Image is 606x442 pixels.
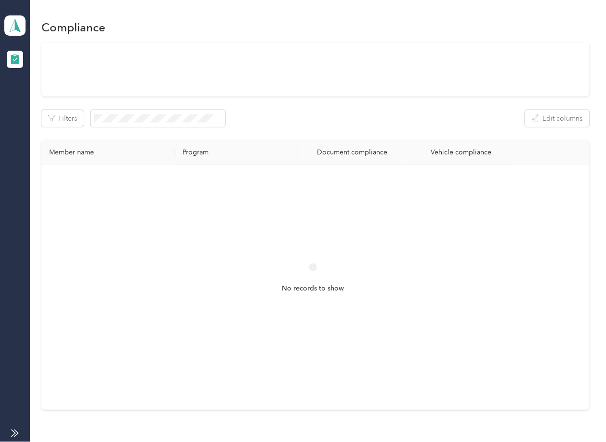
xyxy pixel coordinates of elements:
[282,283,344,294] span: No records to show
[175,140,298,165] th: Program
[552,388,606,442] iframe: Everlance-gr Chat Button Frame
[306,148,399,156] div: Document compliance
[41,140,175,165] th: Member name
[525,110,590,127] button: Edit columns
[41,22,105,32] h1: Compliance
[414,148,507,156] div: Vehicle compliance
[41,110,84,127] button: Filters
